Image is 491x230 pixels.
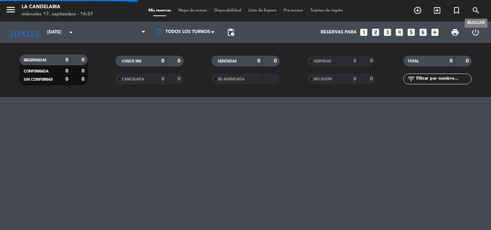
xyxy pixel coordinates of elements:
strong: 0 [370,58,374,64]
strong: 0 [65,57,68,62]
span: Pre-acceso [280,9,307,13]
i: arrow_drop_down [67,28,75,37]
span: CONFIRMADA [24,70,49,73]
span: Lista de Espera [245,9,280,13]
i: exit_to_app [433,6,441,15]
strong: 0 [65,77,68,82]
span: Tarjetas de regalo [307,9,347,13]
i: looks_3 [383,28,392,37]
i: looks_6 [418,28,428,37]
strong: 0 [82,57,86,62]
span: SIN CONFIRMAR [24,78,52,81]
strong: 0 [161,58,164,64]
span: Disponibilidad [211,9,245,13]
span: NO SHOW [314,78,332,81]
strong: 0 [161,76,164,81]
strong: 0 [178,58,182,64]
span: TOTAL [408,60,419,63]
strong: 0 [450,58,453,64]
span: pending_actions [226,28,235,37]
i: turned_in_not [452,6,461,15]
span: RE AGENDADA [218,78,244,81]
strong: 0 [82,77,86,82]
span: CANCELADA [122,78,144,81]
input: Filtrar por nombre... [416,75,471,83]
strong: 0 [274,58,278,64]
span: SENTADAS [218,60,237,63]
i: looks_4 [395,28,404,37]
span: RESERVADAS [24,58,47,62]
i: looks_two [371,28,380,37]
i: search [472,6,480,15]
div: LOG OUT [465,22,486,43]
div: LA CANDELARIA [22,4,93,11]
i: menu [5,4,16,15]
i: filter_list [407,75,416,83]
strong: 0 [178,76,182,81]
span: Mapa de mesas [175,9,211,13]
span: CHECK INS [122,60,142,63]
strong: 0 [370,76,374,81]
div: BUSCAR [465,19,487,28]
div: miércoles 17. septiembre - 14:37 [22,11,93,18]
span: Reservas para [321,30,357,35]
i: power_settings_new [471,28,480,37]
strong: 0 [82,69,86,74]
button: menu [5,4,16,18]
i: add_box [430,28,440,37]
span: print [451,28,459,37]
strong: 0 [353,76,356,81]
i: add_circle_outline [413,6,422,15]
strong: 0 [353,58,356,64]
i: looks_one [359,28,368,37]
i: looks_5 [407,28,416,37]
strong: 0 [257,58,260,64]
strong: 0 [466,58,470,64]
span: Mis reservas [145,9,175,13]
i: [DATE] [5,24,43,40]
span: SERVIDAS [314,60,331,63]
strong: 0 [65,69,68,74]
